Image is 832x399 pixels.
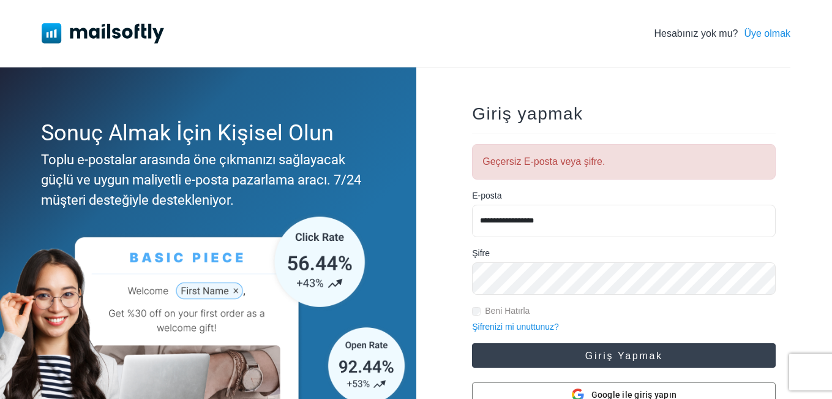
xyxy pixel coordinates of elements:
[744,26,790,41] a: Üye olmak
[41,120,334,146] font: Sonuç Almak İçin Kişisel Olun
[654,28,738,39] font: Hesabınız yok mu?
[472,322,559,332] a: Şifrenizi mi unuttunuz?
[472,248,490,258] font: Şifre
[472,104,583,123] font: Giriş yapmak
[585,351,663,361] font: Giriş yapmak
[41,152,361,208] font: Toplu e-postalar arasında öne çıkmanızı sağlayacak güçlü ve uygun maliyetli e-posta pazarlama ara...
[472,191,501,200] font: E-posta
[472,343,776,368] button: Giriş yapmak
[485,306,530,316] font: Beni Hatırla
[42,23,164,43] img: Mailsoftly
[744,28,790,39] font: Üye olmak
[482,156,605,167] font: Geçersiz E-posta veya şifre.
